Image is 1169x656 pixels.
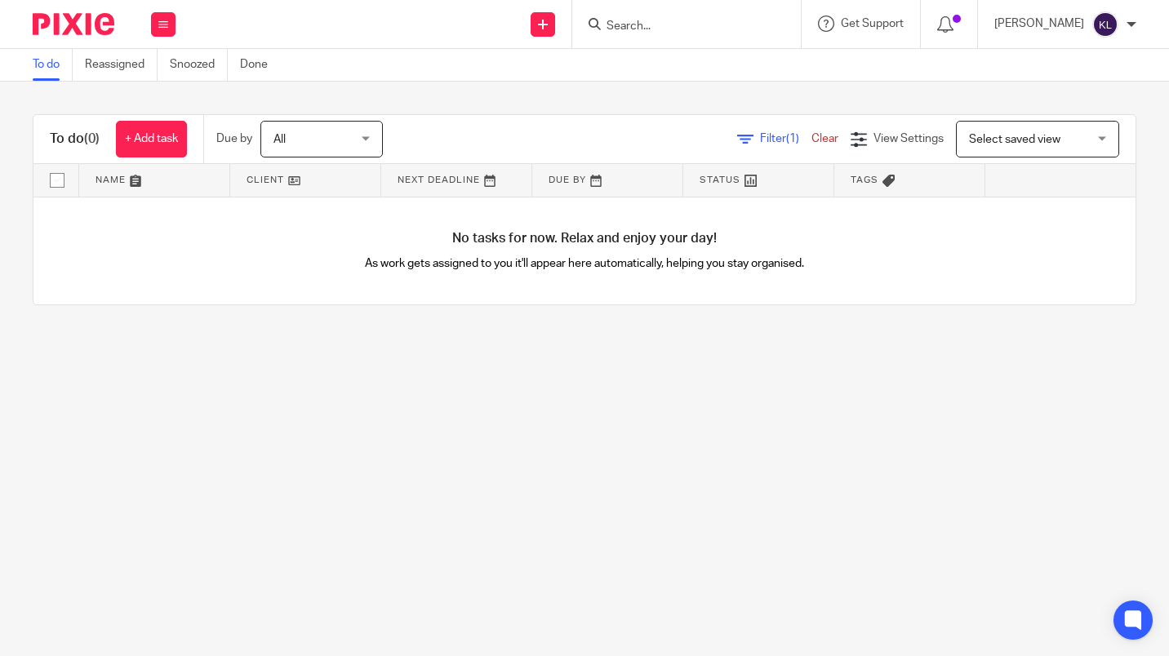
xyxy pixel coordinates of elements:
span: Tags [851,175,878,184]
span: Get Support [841,18,904,29]
a: To do [33,49,73,81]
span: Select saved view [969,134,1060,145]
a: Clear [811,133,838,144]
span: (1) [786,133,799,144]
a: Reassigned [85,49,158,81]
h4: No tasks for now. Relax and enjoy your day! [33,230,1136,247]
h1: To do [50,131,100,148]
span: All [273,134,286,145]
span: View Settings [873,133,944,144]
p: As work gets assigned to you it'll appear here automatically, helping you stay organised. [309,255,860,272]
span: Filter [760,133,811,144]
input: Search [605,20,752,34]
img: svg%3E [1092,11,1118,38]
a: Snoozed [170,49,228,81]
img: Pixie [33,13,114,35]
span: (0) [84,132,100,145]
p: [PERSON_NAME] [994,16,1084,32]
a: Done [240,49,280,81]
p: Due by [216,131,252,147]
a: + Add task [116,121,187,157]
